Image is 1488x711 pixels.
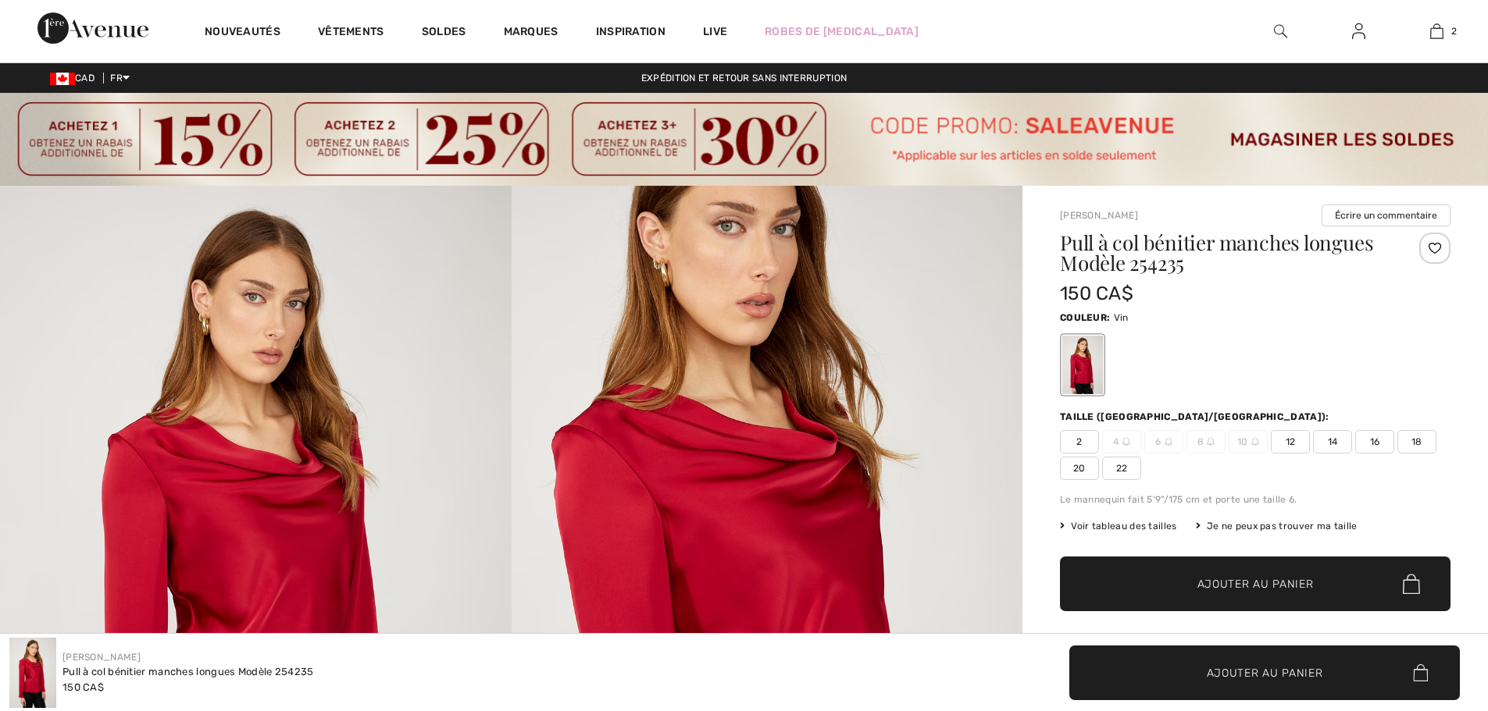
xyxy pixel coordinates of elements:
img: 1ère Avenue [37,12,148,44]
span: Voir tableau des tailles [1060,519,1177,533]
div: Je ne peux pas trouver ma taille [1196,519,1358,533]
a: Vêtements [318,25,384,41]
a: Soldes [422,25,466,41]
span: 10 [1229,430,1268,453]
span: 8 [1186,430,1226,453]
span: 4 [1102,430,1141,453]
span: 20 [1060,457,1099,480]
a: Se connecter [1340,22,1378,41]
span: 12 [1271,430,1310,453]
button: Ajouter au panier [1069,645,1460,700]
span: FR [110,73,130,84]
img: ring-m.svg [1122,438,1130,446]
span: Vin [1114,312,1129,323]
a: Robes de [MEDICAL_DATA] [765,23,919,40]
span: 150 CA$ [1060,283,1133,304]
a: [PERSON_NAME] [62,652,141,663]
a: [PERSON_NAME] [1060,210,1138,221]
a: 2 [1398,22,1475,41]
span: 14 [1313,430,1352,453]
img: recherche [1274,22,1287,41]
div: Pull à col bénitier manches longues Modèle 254235 [62,664,314,680]
span: 18 [1397,430,1436,453]
span: 2 [1060,430,1099,453]
button: Écrire un commentaire [1322,204,1451,226]
img: ring-m.svg [1251,438,1259,446]
img: Canadian Dollar [50,73,75,85]
span: 2 [1451,24,1457,38]
h1: Pull à col bénitier manches longues Modèle 254235 [1060,233,1386,273]
img: Mes infos [1352,22,1365,41]
a: Live [703,23,727,40]
img: Mon panier [1430,22,1443,41]
div: Le mannequin fait 5'9"/175 cm et porte une taille 6. [1060,492,1451,507]
span: 16 [1355,430,1394,453]
span: 22 [1102,457,1141,480]
button: Ajouter au panier [1060,556,1451,611]
span: 6 [1144,430,1183,453]
img: Bag.svg [1403,574,1420,594]
img: Pull &agrave; Col B&eacute;nitier Manches Longues mod&egrave;le 254235 [9,638,56,708]
span: 150 CA$ [62,681,104,693]
span: Ajouter au panier [1207,664,1323,681]
span: Couleur: [1060,312,1110,323]
div: Vin [1062,336,1103,394]
div: Taille ([GEOGRAPHIC_DATA]/[GEOGRAPHIC_DATA]): [1060,410,1333,424]
span: CAD [50,73,101,84]
img: ring-m.svg [1207,438,1215,446]
span: Inspiration [596,25,665,41]
img: ring-m.svg [1165,438,1172,446]
span: Ajouter au panier [1197,576,1314,592]
a: Marques [504,25,558,41]
img: Bag.svg [1413,664,1428,681]
a: Nouveautés [205,25,280,41]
